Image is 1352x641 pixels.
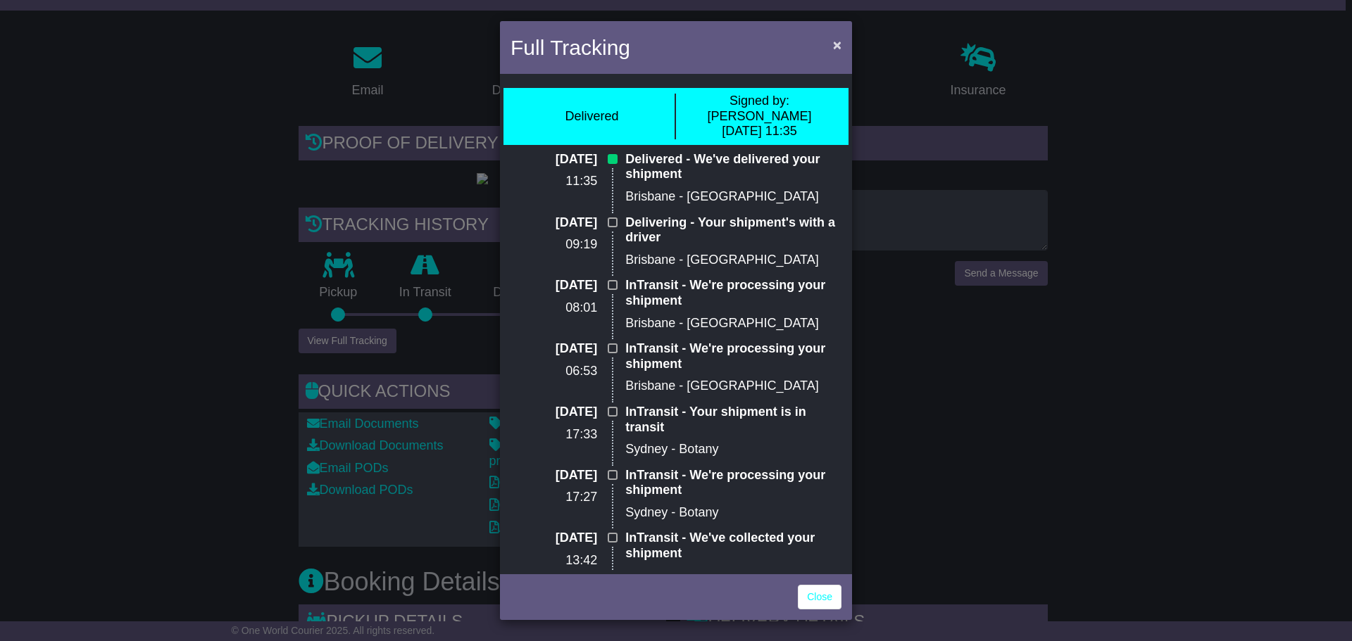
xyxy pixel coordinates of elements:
[511,278,597,293] p: [DATE]
[511,364,597,379] p: 06:53
[511,152,597,167] p: [DATE]
[511,237,597,253] p: 09:19
[625,341,841,372] p: InTransit - We're processing your shipment
[625,531,841,561] p: InTransit - We've collected your shipment
[625,316,841,331] p: Brisbane - [GEOGRAPHIC_DATA]
[625,569,841,584] p: Sydney - Botany
[798,585,841,609] a: Close
[565,109,618,125] div: Delivered
[625,442,841,457] p: Sydney - Botany
[511,300,597,316] p: 08:01
[511,553,597,569] p: 13:42
[625,189,841,205] p: Brisbane - [GEOGRAPHIC_DATA]
[625,253,841,268] p: Brisbane - [GEOGRAPHIC_DATA]
[511,341,597,357] p: [DATE]
[511,427,597,443] p: 17:33
[730,94,789,108] span: Signed by:
[625,505,841,521] p: Sydney - Botany
[511,32,630,63] h4: Full Tracking
[625,379,841,394] p: Brisbane - [GEOGRAPHIC_DATA]
[625,152,841,182] p: Delivered - We've delivered your shipment
[625,468,841,498] p: InTransit - We're processing your shipment
[826,30,849,59] button: Close
[511,405,597,420] p: [DATE]
[625,405,841,435] p: InTransit - Your shipment is in transit
[625,215,841,246] p: Delivering - Your shipment's with a driver
[683,94,836,139] div: [PERSON_NAME] [DATE] 11:35
[511,468,597,483] p: [DATE]
[511,490,597,505] p: 17:27
[625,278,841,308] p: InTransit - We're processing your shipment
[511,215,597,231] p: [DATE]
[833,37,841,53] span: ×
[511,174,597,189] p: 11:35
[511,531,597,546] p: [DATE]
